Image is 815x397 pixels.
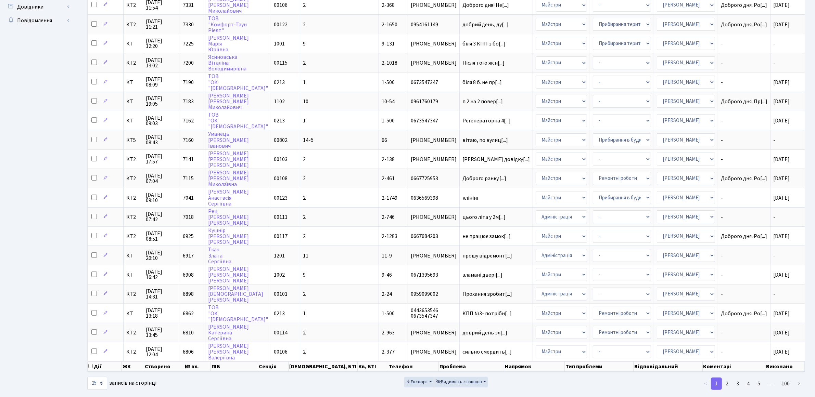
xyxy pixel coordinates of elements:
[462,98,503,105] span: п.2 на 2 повер[...]
[504,361,565,372] th: Напрямок
[439,361,504,372] th: Проблема
[274,233,288,240] span: 00117
[382,98,395,105] span: 10-54
[274,175,288,182] span: 00108
[303,194,306,202] span: 2
[773,252,775,260] span: -
[303,21,306,28] span: 2
[183,194,194,202] span: 7041
[126,41,140,47] span: КТ
[146,327,177,338] span: [DATE] 13:45
[382,329,395,336] span: 2-963
[126,291,140,297] span: КТ2
[721,41,767,47] span: -
[462,329,507,336] span: доьрий день зл[...]
[773,117,790,124] span: [DATE]
[303,290,306,298] span: 2
[411,157,457,162] span: [PHONE_NUMBER]
[721,272,767,278] span: -
[303,329,306,336] span: 2
[126,311,140,316] span: КТ
[411,195,457,201] span: 0636569398
[358,361,388,372] th: Кв, БТІ
[411,330,457,335] span: [PHONE_NUMBER]
[462,59,505,67] span: Після того як н[...]
[122,361,144,372] th: ЖК
[303,79,306,86] span: 1
[208,92,249,111] a: [PERSON_NAME][PERSON_NAME]Миколайович
[146,115,177,126] span: [DATE] 09:03
[382,136,387,144] span: 66
[634,361,703,372] th: Відповідальний
[462,233,511,240] span: не працює замок[...]
[303,233,306,240] span: 2
[126,349,140,355] span: КТ2
[721,253,767,259] span: -
[303,156,306,163] span: 2
[382,21,397,28] span: 2-1650
[303,348,306,356] span: 2
[721,175,767,182] span: Доброго дня. Ро[...]
[274,98,285,105] span: 1102
[773,175,790,182] span: [DATE]
[183,252,194,260] span: 6917
[208,188,249,208] a: [PERSON_NAME]АнастасіяСергіївна
[274,79,285,86] span: 0213
[721,233,767,240] span: Доброго дня. Ро[...]
[773,213,775,221] span: -
[382,1,395,9] span: 2-368
[721,291,767,297] span: -
[126,60,140,66] span: КТ2
[183,59,194,67] span: 7200
[208,304,268,323] a: ТОВ"ОК"[DEMOGRAPHIC_DATA]"
[773,59,775,67] span: -
[436,379,482,385] span: Видимість стовпців
[411,99,457,104] span: 0961760179
[711,378,722,390] a: 1
[462,1,509,9] span: Доброго дня! Не[...]
[303,252,308,260] span: 11
[183,117,194,124] span: 7162
[773,21,790,28] span: [DATE]
[773,98,790,105] span: [DATE]
[722,378,733,390] a: 2
[303,136,314,144] span: 14-б
[208,342,249,361] a: [PERSON_NAME][PERSON_NAME]Валеріївна
[87,377,156,390] label: записів на сторінці
[721,21,767,28] span: Доброго дня. Ро[...]
[382,213,395,221] span: 2-746
[126,137,140,143] span: КТ5
[183,175,194,182] span: 7115
[773,136,775,144] span: -
[434,377,488,387] button: Видимість стовпців
[146,154,177,164] span: [DATE] 17:57
[303,98,308,105] span: 10
[721,157,767,162] span: -
[208,246,231,265] a: ТкачЗлатаСергіївна
[773,290,775,298] span: -
[411,2,457,8] span: [PHONE_NUMBER]
[146,38,177,49] span: [DATE] 12:20
[146,134,177,145] span: [DATE] 08:43
[765,361,805,372] th: Виконано
[126,234,140,239] span: КТ2
[773,1,790,9] span: [DATE]
[208,150,249,169] a: [PERSON_NAME][PERSON_NAME][PERSON_NAME]
[721,137,767,143] span: -
[208,208,249,227] a: Рец[PERSON_NAME][PERSON_NAME]
[274,40,285,48] span: 1001
[146,289,177,300] span: [DATE] 14:31
[411,176,457,181] span: 0667725953
[126,22,140,27] span: КТ2
[462,156,530,163] span: [PERSON_NAME] довідку[...]
[462,252,512,260] span: прошу відремонт[...]
[462,40,506,48] span: біля 3 КПП з бо[...]
[274,271,285,279] span: 1002
[146,173,177,184] span: [DATE] 07:04
[88,361,122,372] th: Дії
[411,41,457,47] span: [PHONE_NUMBER]
[743,378,754,390] a: 4
[146,77,177,88] span: [DATE] 08:09
[721,60,767,66] span: -
[721,214,767,220] span: -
